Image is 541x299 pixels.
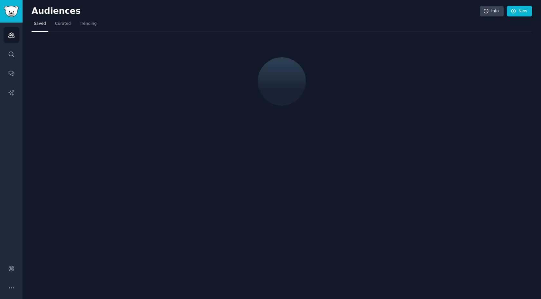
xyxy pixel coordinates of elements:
[32,19,48,32] a: Saved
[32,6,480,16] h2: Audiences
[80,21,97,27] span: Trending
[55,21,71,27] span: Curated
[480,6,504,17] a: Info
[507,6,532,17] a: New
[53,19,73,32] a: Curated
[78,19,99,32] a: Trending
[34,21,46,27] span: Saved
[4,6,19,17] img: GummySearch logo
